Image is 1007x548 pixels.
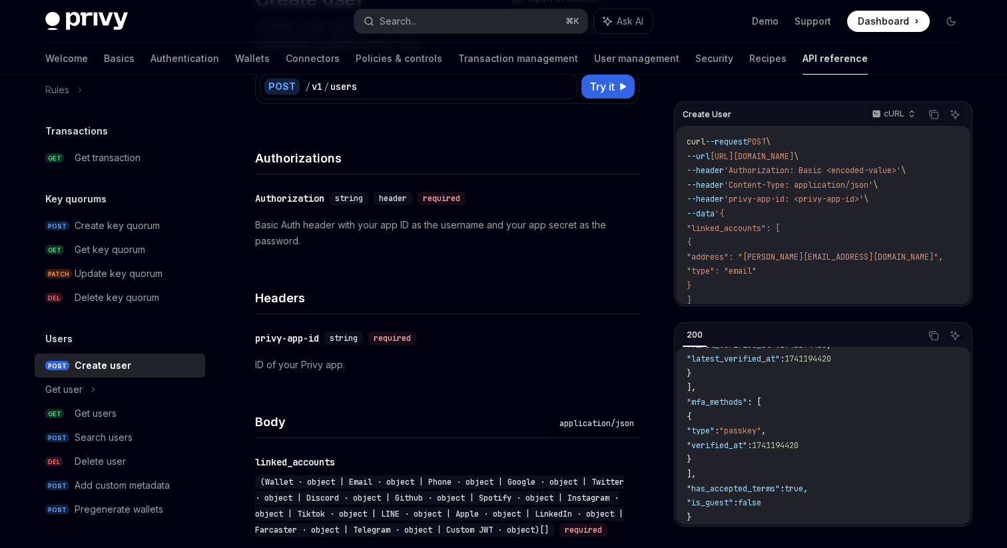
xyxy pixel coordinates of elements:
[45,293,63,303] span: DEL
[946,106,964,123] button: Ask AI
[724,180,873,190] span: 'Content-Type: application/json'
[687,397,747,408] span: "mfa_methods"
[775,340,780,350] span: :
[687,180,724,190] span: --header
[255,477,624,535] span: (Wallet · object | Email · object | Phone · object | Google · object | Twitter · object | Discord...
[594,9,653,33] button: Ask AI
[687,497,733,508] span: "is_guest"
[687,208,715,219] span: --data
[780,340,827,350] span: 1741194420
[75,242,145,258] div: Get key quorum
[687,151,710,162] span: --url
[104,43,135,75] a: Basics
[75,453,126,469] div: Delete user
[35,354,205,378] a: POSTCreate user
[335,193,363,204] span: string
[379,193,407,204] span: header
[75,429,133,445] div: Search users
[45,191,107,207] h5: Key quorums
[683,327,707,343] div: 200
[354,9,587,33] button: Search...⌘K
[356,43,442,75] a: Policies & controls
[946,327,964,344] button: Ask AI
[35,473,205,497] a: POSTAdd custom metadata
[780,483,785,494] span: :
[901,165,906,176] span: \
[752,440,799,451] span: 1741194420
[687,425,715,436] span: "type"
[35,425,205,449] a: POSTSearch users
[594,43,679,75] a: User management
[687,454,691,465] span: }
[75,477,170,493] div: Add custom metadata
[45,12,128,31] img: dark logo
[368,332,416,345] div: required
[795,15,831,28] a: Support
[45,245,64,255] span: GET
[255,217,639,249] p: Basic Auth header with your app ID as the username and your app secret as the password.
[255,455,335,469] div: linked_accounts
[749,43,787,75] a: Recipes
[687,266,757,276] span: "type": "email"
[45,123,108,139] h5: Transactions
[35,286,205,310] a: DELDelete key quorum
[785,354,831,364] span: 1741194420
[925,327,942,344] button: Copy the contents from the code block
[733,497,738,508] span: :
[565,16,579,27] span: ⌘ K
[45,331,73,347] h5: Users
[687,252,943,262] span: "address": "[PERSON_NAME][EMAIL_ADDRESS][DOMAIN_NAME]",
[847,11,930,32] a: Dashboard
[45,269,72,279] span: PATCH
[710,151,794,162] span: [URL][DOMAIN_NAME]
[747,137,766,147] span: POST
[683,109,731,120] span: Create User
[589,79,615,95] span: Try it
[45,153,64,163] span: GET
[35,402,205,425] a: GETGet users
[45,221,69,231] span: POST
[925,106,942,123] button: Copy the contents from the code block
[255,413,554,431] h4: Body
[724,165,901,176] span: 'Authorization: Basic <encoded-value>'
[687,280,691,291] span: }
[255,357,639,373] p: ID of your Privy app.
[738,497,761,508] span: false
[255,192,324,205] div: Authorization
[752,15,779,28] a: Demo
[45,361,69,371] span: POST
[761,425,766,436] span: ,
[75,501,163,517] div: Pregenerate wallets
[803,43,868,75] a: API reference
[45,409,64,419] span: GET
[687,137,705,147] span: curl
[687,194,724,204] span: --header
[380,13,417,29] div: Search...
[827,340,831,350] span: ,
[687,368,691,379] span: }
[724,194,864,204] span: 'privy-app-id: <privy-app-id>'
[719,425,761,436] span: "passkey"
[687,411,691,422] span: {
[312,80,322,93] div: v1
[747,397,761,408] span: : [
[75,218,160,234] div: Create key quorum
[75,266,163,282] div: Update key quorum
[581,75,635,99] button: Try it
[687,295,691,306] span: ]
[687,354,780,364] span: "latest_verified_at"
[687,483,780,494] span: "has_accepted_terms"
[687,440,747,451] span: "verified_at"
[75,358,131,374] div: Create user
[255,149,639,167] h4: Authorizations
[45,433,69,443] span: POST
[35,449,205,473] a: DELDelete user
[873,180,878,190] span: \
[695,43,733,75] a: Security
[803,483,808,494] span: ,
[858,15,909,28] span: Dashboard
[286,43,340,75] a: Connectors
[305,80,310,93] div: /
[264,79,300,95] div: POST
[151,43,219,75] a: Authentication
